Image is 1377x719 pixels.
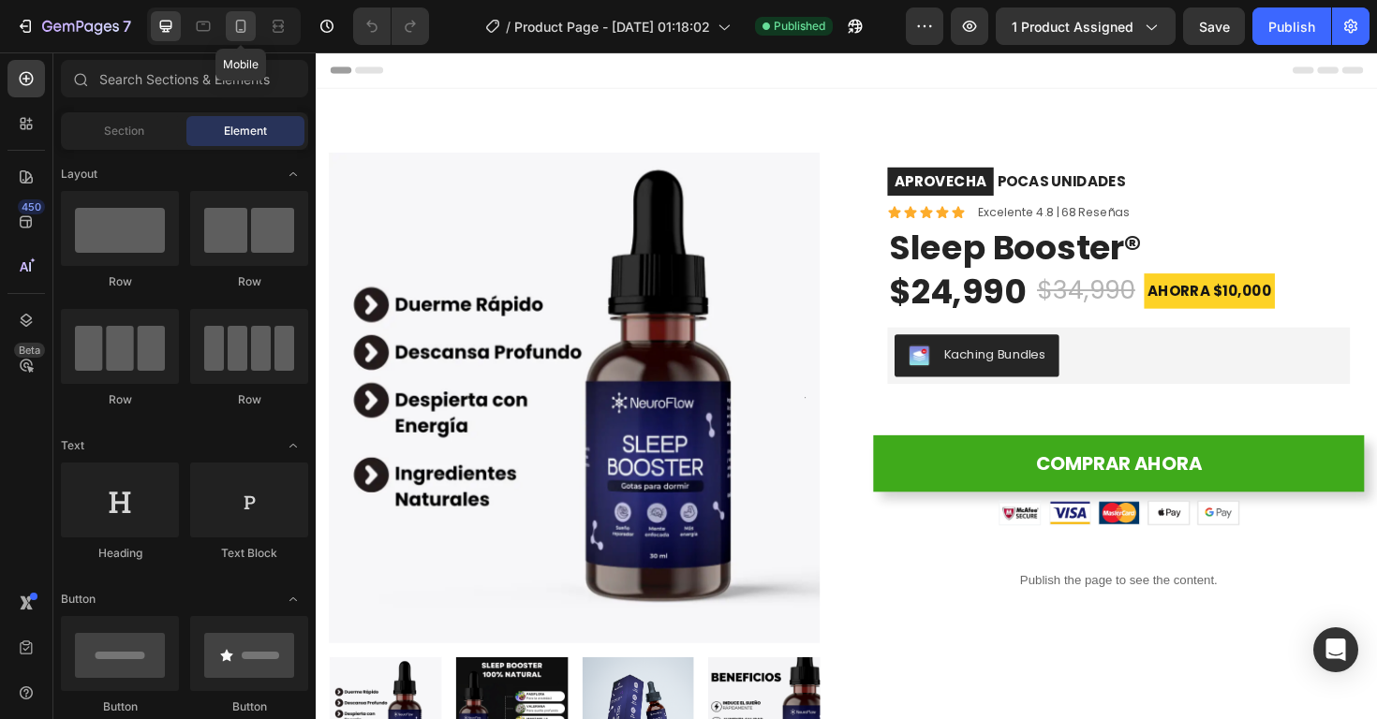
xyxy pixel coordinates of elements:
p: Excelente 4.8 | 68 Reseñas [701,162,861,178]
div: $24,990 [605,230,754,277]
span: Product Page - [DATE] 01:18:02 [514,17,710,37]
div: Button [190,698,308,715]
img: KachingBundles.png [628,310,650,332]
h2: Sleep Booster® [605,183,1095,230]
div: Row [61,391,179,408]
button: Save [1183,7,1245,45]
span: Toggle open [278,431,308,461]
button: Carousel Next Arrow [518,365,519,366]
span: Save [1199,19,1230,35]
div: Open Intercom Messenger [1313,627,1358,672]
span: Text [61,437,84,454]
button: COMPRAR AHORA [590,405,1110,465]
div: Beta [14,343,45,358]
span: Layout [61,166,97,183]
span: Section [104,123,144,139]
input: Search Sections & Elements [61,60,308,97]
div: Text Block [190,545,308,562]
div: Button [61,698,179,715]
span: Published [774,18,825,35]
div: $34,990 [762,231,869,274]
p: 7 [123,15,131,37]
p: Publish the page to see the content. [605,550,1095,569]
div: Row [190,273,308,290]
button: Kaching Bundles [613,299,787,344]
span: Toggle open [278,584,308,614]
button: 1 product assigned [996,7,1176,45]
div: Publish [1268,17,1315,37]
span: Toggle open [278,159,308,189]
mark: APROVECHA [605,122,718,152]
button: 7 [7,7,140,45]
div: 450 [18,199,45,214]
iframe: Design area [316,52,1377,719]
div: Row [190,391,308,408]
button: Publish [1252,7,1331,45]
p: POCAS UNIDADES [605,121,857,153]
span: / [506,17,511,37]
div: Kaching Bundles [665,310,772,330]
span: 1 product assigned [1012,17,1133,37]
span: Element [224,123,267,139]
pre: AHORRA $10,000 [877,234,1015,271]
div: Row [61,273,179,290]
span: Button [61,591,96,608]
div: Undo/Redo [353,7,429,45]
div: COMPRAR AHORA [763,420,939,450]
div: Heading [61,545,179,562]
